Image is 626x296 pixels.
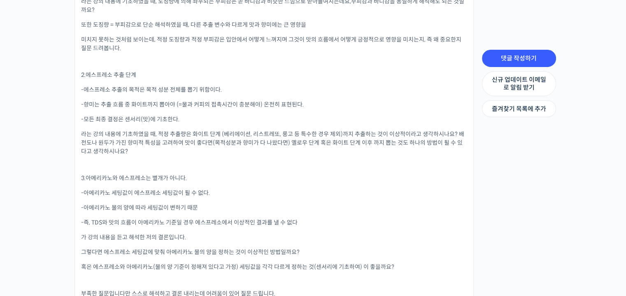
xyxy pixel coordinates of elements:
p: 그렇다면 에스프레소 세팅값에 맞춰 아메리카노 물의 양을 정하는 것이 이상적인 방법일까요? [81,248,467,257]
a: 즐겨찾기 목록에 추가 [482,100,556,118]
p: 라는 강의 내용에 기초하였을 때, 적정 추출량은 화이트 단계 (베리에이션, 리스트레또, 룽고 등 특수한 경우 제외)까지 추출하는 것이 이상적이라고 생각하시나요? 배전도나 원두... [81,130,467,156]
a: 신규 업데이트 이메일로 알림 받기 [482,71,556,96]
p: 가 강의 내용을 듣고 해석한 저의 결론입니다. [81,233,467,242]
span: 설정 [127,240,137,247]
p: -즉, TDS와 맛의 흐름이 아메리카노 기준일 경우 에스프레소에서 이상적인 결과를 낼 수 없다 [81,218,467,227]
a: 대화 [54,228,106,248]
p: -아메리카노 물의 양에 따라 세팅값이 변하기 때문 [81,203,467,212]
a: 홈 [2,228,54,248]
p: 2.에스프레소 추출 단계 [81,71,467,79]
p: -향미는 추출 흐름 중 화이트까지 뽑아야 (=물과 커피의 접촉시간이 충분해야) 온전히 표현된다. [81,100,467,109]
p: -모든 최종 결정은 센서리(맛)에 기초한다. [81,115,467,124]
p: -에스프레소 추출의 목적은 목적 성분 전체를 뽑기 위함이다. [81,86,467,94]
span: 홈 [26,240,31,247]
p: 혹은 에스프레소와 아메리카노(물의 양 기준이 정해져 있다고 가정) 세팅값을 각각 다르게 정하는 것(센서리에 기초하여) 이 좋을까요? [81,263,467,271]
a: 설정 [106,228,158,248]
p: 3.아메리카노와 에스프레소는 별개가 아니다. [81,174,467,183]
p: -아메리카노 세팅값이 에스프레소 세팅값이 될 수 없다. [81,189,467,197]
p: 또한 도징량 = 부피감으로 단순 해석하였을 때, 다른 추출 변수와 다르게 맛과 향미에는 큰 영향을 [81,21,467,29]
span: 대화 [75,240,85,247]
p: 미치지 못하는 것처럼 보이는데, 적정 도징량과 적정 부피감은 입안에서 어떻게 느껴지며 그것이 맛의 흐름에서 어떻게 긍정적으로 영향을 미치는지, 즉 왜 중요한지 질문 드려봅니다. [81,35,467,53]
a: 댓글 작성하기 [482,50,556,67]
